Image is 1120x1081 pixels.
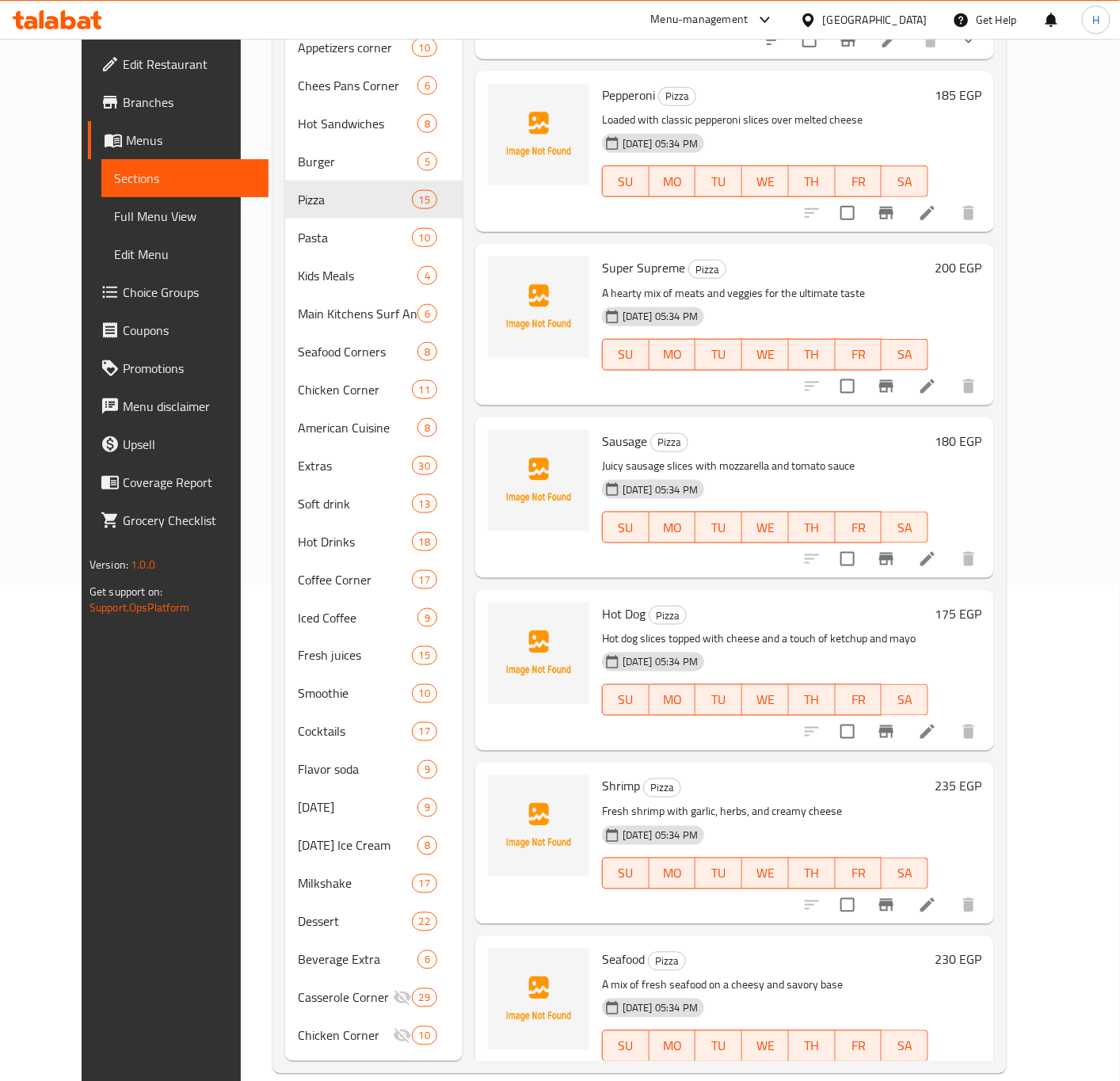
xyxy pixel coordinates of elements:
[918,204,937,223] a: Edit menu item
[412,1026,437,1045] div: items
[616,309,704,324] span: [DATE] 05:34 PM
[602,166,650,197] button: SU
[298,950,417,969] div: Beverage Extra
[695,166,742,197] button: TU
[413,40,436,55] span: 10
[285,257,463,295] div: Kids Meals4
[742,1030,789,1062] button: WE
[689,261,726,279] span: Pizza
[298,494,411,513] span: Soft drink
[417,76,437,95] div: items
[418,116,436,131] span: 8
[616,136,704,151] span: [DATE] 05:34 PM
[488,775,589,877] img: Shrimp
[695,1030,742,1062] button: TU
[888,343,922,366] span: SA
[417,342,437,361] div: items
[298,570,411,589] span: Coffee Corner
[417,608,437,627] div: items
[602,684,650,716] button: SU
[285,675,463,713] div: Smoothie10
[412,456,437,475] div: items
[413,1029,436,1044] span: 10
[285,295,463,333] div: Main Kitchens Surf And Turf mixes6
[417,418,437,437] div: items
[795,516,829,539] span: TH
[298,304,417,323] div: Main Kitchens Surf And Turf mixes
[488,949,589,1050] img: Seafood
[298,152,417,171] div: Burger
[656,1035,690,1058] span: MO
[656,170,690,193] span: MO
[836,858,882,889] button: FR
[413,192,436,207] span: 15
[880,31,899,50] a: Edit menu item
[413,687,436,702] span: 10
[393,988,412,1007] svg: Inactive section
[413,649,436,664] span: 15
[823,11,928,29] div: [GEOGRAPHIC_DATA]
[836,339,882,371] button: FR
[413,877,436,892] span: 17
[867,713,905,751] button: Branch-specific-item
[650,1030,696,1062] button: MO
[298,342,417,361] span: Seafood Corners
[836,166,882,197] button: FR
[882,166,928,197] button: SA
[795,343,829,366] span: TH
[950,194,988,232] button: delete
[882,339,928,371] button: SA
[123,321,256,340] span: Coupons
[867,194,905,232] button: Branch-specific-item
[123,359,256,378] span: Promotions
[789,166,836,197] button: TH
[285,637,463,675] div: Fresh juices15
[298,38,411,57] div: Appetizers corner
[749,516,783,539] span: WE
[609,343,643,366] span: SU
[888,1035,922,1058] span: SA
[488,430,589,531] img: Sausage
[285,865,463,903] div: Milkshake17
[831,196,864,230] span: Select to update
[609,862,643,885] span: SU
[285,789,463,827] div: [DATE]9
[412,684,437,703] div: items
[842,862,876,885] span: FR
[918,377,937,396] a: Edit menu item
[656,689,690,712] span: MO
[950,540,988,578] button: delete
[285,523,463,561] div: Hot Drinks18
[831,542,864,576] span: Select to update
[829,21,867,59] button: Branch-specific-item
[114,245,256,264] span: Edit Menu
[602,512,650,543] button: SU
[285,827,463,865] div: [DATE] Ice Cream8
[88,349,269,387] a: Promotions
[742,339,789,371] button: WE
[412,722,437,741] div: items
[789,684,836,716] button: TH
[101,159,269,197] a: Sections
[602,456,928,476] p: Juicy sausage slices with mozzarella and tomato sauce
[867,367,905,405] button: Branch-specific-item
[602,284,928,303] p: A hearty mix of meats and veggies for the ultimate taste
[695,512,742,543] button: TU
[417,950,437,969] div: items
[412,988,437,1007] div: items
[702,343,736,366] span: TU
[298,380,411,399] div: Chicken Corner
[602,429,647,453] span: Sausage
[488,84,589,185] img: Pepperoni
[285,561,463,599] div: Coffee Corner17
[749,862,783,885] span: WE
[918,722,937,741] a: Edit menu item
[298,836,417,855] span: [DATE] Ice Cream
[123,473,256,492] span: Coverage Report
[417,760,437,779] div: items
[285,105,463,143] div: Hot Sandwiches8
[882,858,928,889] button: SA
[285,941,463,979] div: Beverage Extra6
